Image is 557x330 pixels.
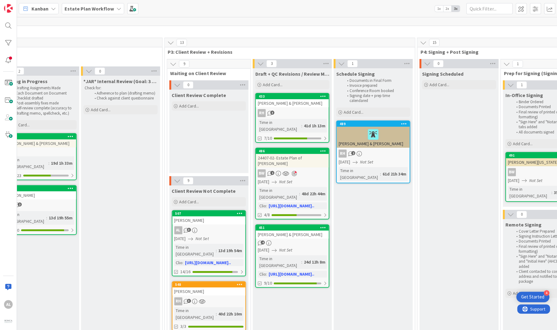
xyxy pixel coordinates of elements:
[508,168,516,176] div: BW
[264,280,272,286] span: 9/10
[266,271,267,277] span: :
[258,119,301,133] div: Time in [GEOGRAPHIC_DATA]
[435,6,443,12] span: 1x
[4,4,13,13] img: Visit kanbanzone.com
[5,156,48,170] div: Time in [GEOGRAPHIC_DATA]
[544,290,549,296] div: 4
[513,290,532,296] span: Add Card...
[10,91,76,101] li: Each Document on Document Checklist drafted
[172,92,226,98] span: Client Review Complete
[337,127,409,148] div: [PERSON_NAME] & [PERSON_NAME]
[337,121,409,148] div: 489[PERSON_NAME] & [PERSON_NAME]
[2,185,77,235] a: 559[PERSON_NAME]Time in [GEOGRAPHIC_DATA]:13d 19h 55m9/10
[505,92,543,98] span: In-Office Signing
[255,224,329,288] a: 451[PERSON_NAME] & [PERSON_NAME][DATE]Not SetTime in [GEOGRAPHIC_DATA]:24d 12h 8mClio:[URL][DOMAI...
[216,247,243,254] div: 13d 19h 54m
[338,159,350,165] span: [DATE]
[10,106,76,116] li: Self-review complete (accuracy to drafting memo, spellcheck, etc.)
[3,186,76,199] div: 559[PERSON_NAME]
[508,177,519,184] span: [DATE]
[49,160,74,167] div: 19d 1h 33m
[302,259,327,265] div: 24d 12h 8m
[466,3,513,14] input: Quick Filter...
[3,134,76,139] div: 525
[279,179,292,184] i: Not Set
[256,225,329,231] div: 451
[258,94,329,99] div: 433
[91,96,157,101] li: Check against client questionnaire
[4,317,13,326] img: avatar
[516,211,527,218] span: 0
[422,71,463,77] span: Signing Scheduled
[48,160,49,167] span: :
[255,71,329,77] span: Draft + QC Revisions / Review Mtg
[46,214,47,221] span: :
[172,226,245,234] div: AL
[172,188,235,194] span: Client Review Not Complete
[179,103,199,109] span: Add Card...
[179,199,199,205] span: Add Card...
[256,154,329,167] div: 24407-02- Estate Plan of [PERSON_NAME]
[10,86,76,91] li: Drafting Assignments Made
[91,91,157,96] li: Adherence to plan (drafting memo)
[170,70,243,76] span: Waiting on Client Review
[505,222,541,228] span: Remote Signing
[258,149,329,153] div: 486
[256,148,329,154] div: 486
[6,134,76,139] div: 525
[258,226,329,230] div: 451
[338,167,380,181] div: Time in [GEOGRAPHIC_DATA]
[347,60,358,67] span: 1
[195,236,209,241] i: Not Set
[83,78,157,84] span: *JAR* Internal Review (Goal: 3 biz days)
[299,190,300,197] span: :
[429,82,449,87] span: Add Card...
[5,211,46,225] div: Time in [GEOGRAPHIC_DATA]
[187,299,191,303] span: 3
[521,294,544,300] div: Get Started
[175,211,245,216] div: 507
[3,186,76,191] div: 559
[381,171,408,177] div: 61d 21h 34m
[513,141,532,146] span: Add Card...
[380,171,381,177] span: :
[268,271,314,277] a: [URL][DOMAIN_NAME]..
[172,210,246,276] a: 507[PERSON_NAME]AL[DATE]Not SetTime in [GEOGRAPHIC_DATA]:13d 19h 54mClio:[URL][DOMAIN_NAME]..14/16
[183,177,193,184] span: 9
[255,93,329,143] a: 433[PERSON_NAME] & [PERSON_NAME]RHTime in [GEOGRAPHIC_DATA]:41d 1h 13m7/10
[172,297,245,305] div: RH
[433,60,443,67] span: 0
[336,121,410,183] a: 489[PERSON_NAME] & [PERSON_NAME]RH[DATE]Not SetTime in [GEOGRAPHIC_DATA]:61d 21h 34m
[256,148,329,167] div: 48624407-02- Estate Plan of [PERSON_NAME]
[258,169,266,177] div: BW
[443,6,451,12] span: 2x
[256,109,329,117] div: RH
[451,6,460,12] span: 3x
[516,81,527,89] span: 1
[31,5,48,12] span: Kanban
[216,311,243,317] div: 40d 22h 10m
[91,107,111,112] span: Add Card...
[179,60,189,68] span: 9
[174,307,216,321] div: Time in [GEOGRAPHIC_DATA]
[183,81,193,89] span: 0
[529,178,542,183] i: Not Set
[176,39,187,46] span: 13
[258,187,299,201] div: Time in [GEOGRAPHIC_DATA]
[429,39,439,46] span: 15
[10,101,76,106] li: Post-assembly fixes made
[13,1,28,8] span: Support
[256,231,329,239] div: [PERSON_NAME] & [PERSON_NAME]
[360,159,373,165] i: Not Set
[264,135,272,142] span: 7/10
[343,88,409,93] li: Conference Room booked
[14,67,24,75] span: 2
[172,211,245,216] div: 507
[180,269,191,275] span: 14/16
[256,99,329,107] div: [PERSON_NAME] & [PERSON_NAME]
[18,202,22,206] span: 2
[302,122,327,129] div: 41d 1h 13m
[300,190,327,197] div: 48d 22h 44m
